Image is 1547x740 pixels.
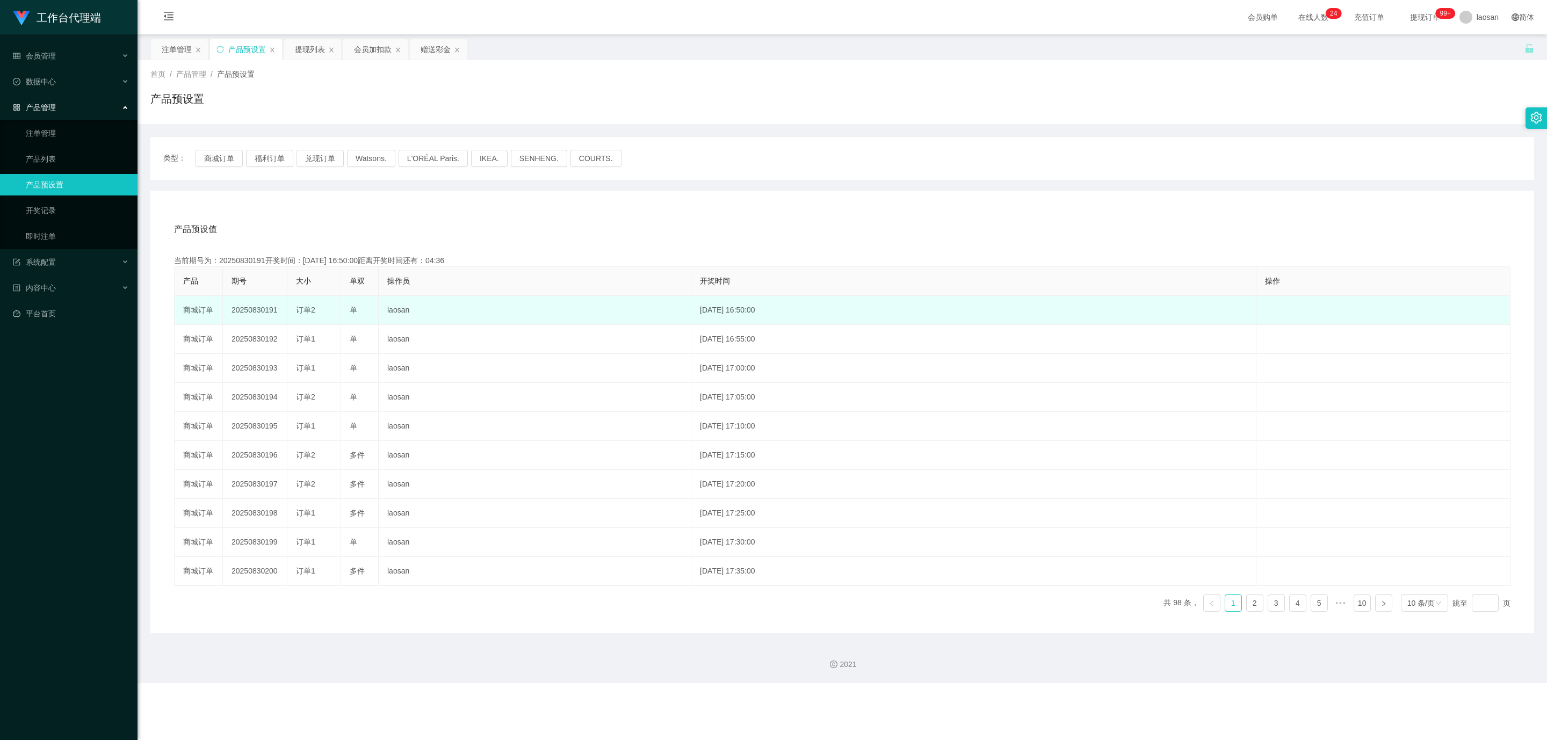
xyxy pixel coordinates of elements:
span: 大小 [296,277,311,285]
td: [DATE] 17:10:00 [691,412,1256,441]
i: 图标: table [13,52,20,60]
td: 20250830193 [223,354,287,383]
i: 图标: setting [1530,112,1542,124]
td: laosan [379,499,691,528]
td: laosan [379,354,691,383]
td: [DATE] 17:05:00 [691,383,1256,412]
span: 订单1 [296,364,315,372]
i: 图标: close [195,47,201,53]
i: 图标: unlock [1524,43,1534,53]
img: logo.9652507e.png [13,11,30,26]
button: COURTS. [570,150,621,167]
td: [DATE] 17:20:00 [691,470,1256,499]
td: [DATE] 17:30:00 [691,528,1256,557]
a: 4 [1290,595,1306,611]
span: 多件 [350,509,365,517]
i: 图标: copyright [830,661,837,668]
i: 图标: close [454,47,460,53]
span: 订单1 [296,335,315,343]
i: 图标: close [395,47,401,53]
a: 1 [1225,595,1241,611]
a: 产品预设置 [26,174,129,195]
button: 福利订单 [246,150,293,167]
li: 上一页 [1203,594,1220,612]
span: 订单2 [296,393,315,401]
span: 订单2 [296,451,315,459]
span: 首页 [150,70,165,78]
td: 20250830192 [223,325,287,354]
p: 4 [1334,8,1338,19]
sup: 24 [1326,8,1341,19]
td: 20250830197 [223,470,287,499]
a: 产品列表 [26,148,129,170]
span: / [170,70,172,78]
i: 图标: right [1380,600,1387,607]
td: 20250830200 [223,557,287,586]
td: laosan [379,528,691,557]
span: 期号 [232,277,247,285]
a: 3 [1268,595,1284,611]
button: IKEA. [471,150,508,167]
a: 注单管理 [26,122,129,144]
td: [DATE] 17:00:00 [691,354,1256,383]
span: 订单2 [296,480,315,488]
div: 产品预设置 [228,39,266,60]
td: [DATE] 16:50:00 [691,296,1256,325]
td: 商城订单 [175,296,223,325]
div: 10 条/页 [1407,595,1435,611]
span: 单双 [350,277,365,285]
a: 5 [1311,595,1327,611]
td: 20250830199 [223,528,287,557]
i: 图标: appstore-o [13,104,20,111]
td: 商城订单 [175,528,223,557]
h1: 工作台代理端 [37,1,101,35]
h1: 产品预设置 [150,91,204,107]
td: 商城订单 [175,383,223,412]
div: 跳至 页 [1452,594,1510,612]
td: 20250830195 [223,412,287,441]
span: / [211,70,213,78]
td: 20250830191 [223,296,287,325]
i: 图标: menu-fold [150,1,187,35]
span: 产品 [183,277,198,285]
span: 订单2 [296,306,315,314]
span: 多件 [350,480,365,488]
span: 订单1 [296,538,315,546]
i: 图标: form [13,258,20,266]
span: 产品管理 [13,103,56,112]
td: 商城订单 [175,557,223,586]
span: 单 [350,422,357,430]
td: [DATE] 17:25:00 [691,499,1256,528]
td: 商城订单 [175,412,223,441]
li: 向后 5 页 [1332,594,1349,612]
div: 注单管理 [162,39,192,60]
span: 订单1 [296,422,315,430]
span: 订单1 [296,509,315,517]
li: 4 [1289,594,1306,612]
span: 提现订单 [1405,13,1445,21]
button: 兑现订单 [297,150,344,167]
span: 多件 [350,567,365,575]
li: 下一页 [1375,594,1392,612]
li: 5 [1311,594,1328,612]
td: [DATE] 17:35:00 [691,557,1256,586]
li: 2 [1246,594,1263,612]
button: L'ORÉAL Paris. [399,150,468,167]
span: 订单1 [296,567,315,575]
td: laosan [379,383,691,412]
i: 图标: close [328,47,335,53]
span: 产品预设置 [217,70,255,78]
a: 工作台代理端 [13,13,101,21]
span: 会员管理 [13,52,56,60]
td: laosan [379,296,691,325]
td: laosan [379,412,691,441]
span: 充值订单 [1349,13,1390,21]
td: 商城订单 [175,470,223,499]
td: [DATE] 17:15:00 [691,441,1256,470]
li: 3 [1268,594,1285,612]
span: 开奖时间 [700,277,730,285]
i: 图标: global [1512,13,1519,21]
i: 图标: down [1435,600,1442,607]
div: 赠送彩金 [421,39,451,60]
a: 2 [1247,595,1263,611]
